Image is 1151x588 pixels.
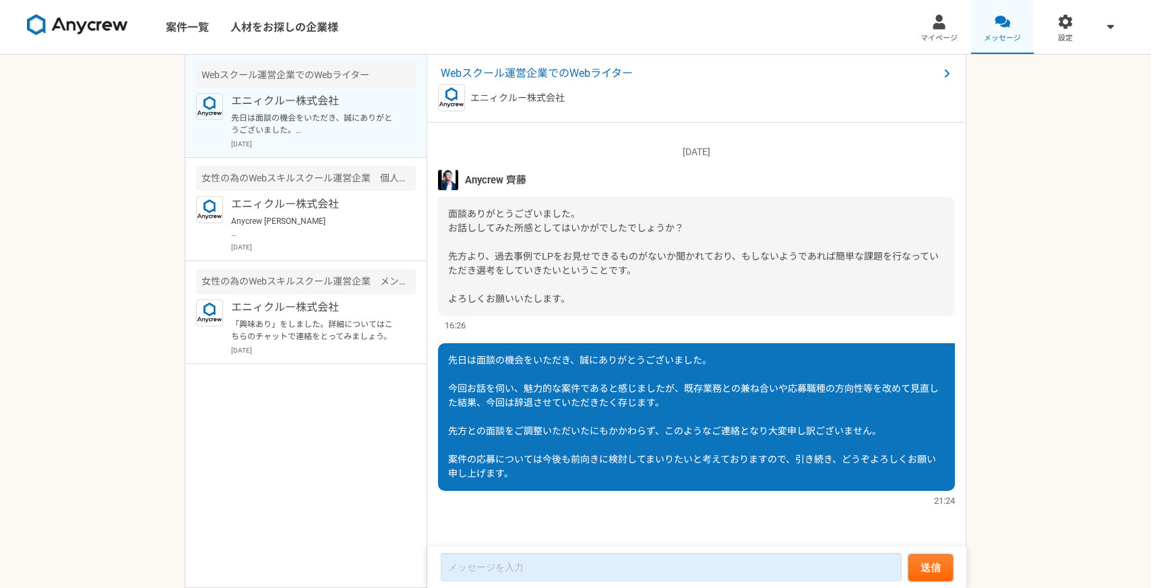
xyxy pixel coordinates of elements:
button: 送信 [908,554,953,581]
span: Webスクール運営企業でのWebライター [441,65,939,82]
div: 女性の為のWebスキルスクール運営企業 メンター業務 [196,269,416,294]
p: [DATE] [231,345,416,355]
span: 21:24 [934,494,955,507]
p: エニィクルー株式会社 [231,299,398,316]
p: エニィクルー株式会社 [231,196,398,212]
p: [DATE] [438,145,955,159]
img: logo_text_blue_01.png [196,196,223,223]
span: 面談ありがとうございました。 お話ししてみた所感としてはいかがでしたでしょうか？ 先方より、過去事例でLPをお見せできるものがないか聞かれており、もしないようであれば簡単な課題を行なっていただき... [448,208,939,304]
img: logo_text_blue_01.png [196,93,223,120]
img: 8DqYSo04kwAAAAASUVORK5CYII= [27,14,128,36]
span: 先日は面談の機会をいただき、誠にありがとうございました。 今回お話を伺い、魅力的な案件であると感じましたが、既存業務との兼ね合いや応募職種の方向性等を改めて見直した結果、今回は辞退させていただき... [448,355,939,479]
p: Anycrew [PERSON_NAME] ご返信いただきありがとうございます。 承知いたしました。ご返答のほどお待ちしております。 引き続き、よろしくお願いいたします。 [PERSON_NAME] [231,215,398,239]
div: Webスクール運営企業でのWebライター [196,63,416,88]
img: S__5267474.jpg [438,170,458,190]
span: Anycrew 齊藤 [465,173,526,187]
span: マイページ [921,33,958,44]
p: [DATE] [231,139,416,149]
p: 「興味あり」をしました。詳細についてはこちらのチャットで連絡をとってみましょう。 [231,318,398,343]
div: 女性の為のWebスキルスクール運営企業 個人営業（フルリモート） [196,166,416,191]
p: エニィクルー株式会社 [470,91,565,105]
img: logo_text_blue_01.png [196,299,223,326]
p: エニィクルー株式会社 [231,93,398,109]
span: メッセージ [984,33,1021,44]
p: 先日は面談の機会をいただき、誠にありがとうございました。 今回お話を伺い、魅力的な案件であると感じましたが、既存業務との兼ね合いや応募職種の方向性等を改めて見直した結果、今回は辞退させていただき... [231,112,398,136]
span: 設定 [1058,33,1073,44]
p: [DATE] [231,242,416,252]
img: logo_text_blue_01.png [438,84,465,111]
span: 16:26 [445,319,466,332]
